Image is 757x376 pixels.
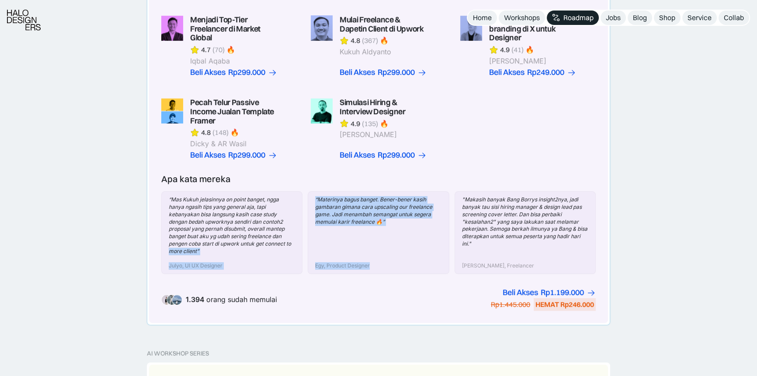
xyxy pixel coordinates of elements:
div: Beli Akses [503,288,538,297]
div: Julyo, UI UX Designer [169,262,222,270]
div: Jobs [606,13,621,22]
a: Service [682,11,717,25]
div: “Mas Kukuh jelasinnya on point banget, ngga hanya ngasih tips yang general aja, tapi kebanyakan b... [169,196,295,255]
div: Rp1.199.000 [541,288,584,297]
div: Collab [724,13,744,22]
div: Rp299.000 [228,151,265,160]
a: Collab [719,11,749,25]
div: Beli Akses [340,68,375,77]
a: Workshops [499,11,545,25]
div: Workshops [504,13,540,22]
div: Rp249.000 [527,68,564,77]
a: Jobs [601,11,626,25]
div: orang sudah memulai [186,295,277,304]
div: Beli Akses [489,68,524,77]
a: Beli AksesRp299.000 [340,68,427,77]
div: Roadmap [563,13,594,22]
a: Blog [628,11,652,25]
div: AI Workshop Series [147,350,209,357]
a: Home [468,11,497,25]
div: "Makasih banyak Bang Borrys insight2nya, jadi banyak tau sisi hiring manager & design lead pas sc... [462,196,588,248]
div: Beli Akses [340,151,375,160]
div: Rp1.445.000 [491,300,530,309]
span: 1.394 [186,295,205,304]
a: Beli AksesRp1.199.000 [503,288,596,297]
a: Beli AksesRp249.000 [489,68,576,77]
div: Rp299.000 [228,68,265,77]
a: Beli AksesRp299.000 [190,151,277,160]
a: Beli AksesRp299.000 [340,151,427,160]
div: Beli Akses [190,151,226,160]
a: Shop [654,11,681,25]
div: Blog [633,13,647,22]
div: Rp299.000 [378,151,415,160]
div: Rp299.000 [378,68,415,77]
div: Service [688,13,712,22]
div: Beli Akses [190,68,226,77]
div: Apa kata mereka [161,174,231,184]
div: HEMAT Rp246.000 [535,300,594,309]
a: Roadmap [547,11,599,25]
div: Egy, Product Designer [315,262,370,270]
div: Shop [659,13,675,22]
div: [PERSON_NAME], Freelancer [462,262,534,270]
a: Beli AksesRp299.000 [190,68,277,77]
div: Home [473,13,492,22]
div: “Materinya bagus banget. Bener-bener kasih gambaran gimana cara upscaling our freelance game. Jad... [315,196,441,225]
